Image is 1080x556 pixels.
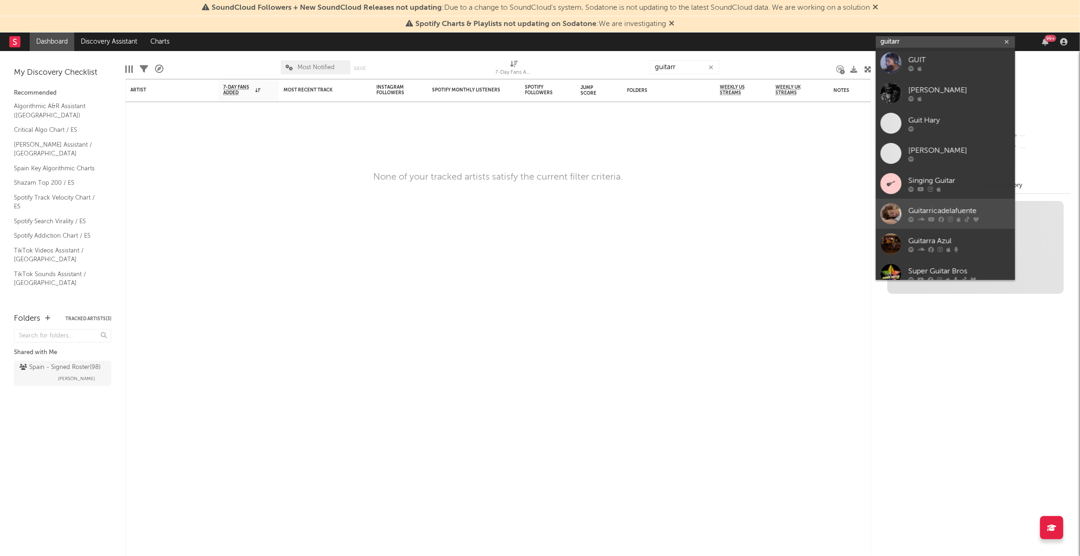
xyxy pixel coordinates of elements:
span: Dismiss [873,4,878,12]
a: Spotify Track Velocity Chart / ES [14,193,102,212]
div: Singing Guitar [908,175,1010,187]
a: [PERSON_NAME] [876,138,1015,168]
div: Spain - Signed Roster ( 98 ) [19,362,101,373]
a: Super Guitar Bros [876,259,1015,289]
div: -- [1009,142,1071,154]
a: Guit Hary [876,108,1015,138]
div: GUIT [908,55,1010,66]
a: TikTok Sounds Assistant / [GEOGRAPHIC_DATA] [14,269,102,288]
a: [PERSON_NAME] [876,78,1015,108]
a: Spotify Search Virality / ES [14,216,102,226]
div: Recommended [14,88,111,99]
div: Folders [627,88,697,93]
div: Guitarra Azul [908,236,1010,247]
div: Notes [834,88,926,93]
div: Instagram Followers [376,84,409,96]
a: Charts [144,32,176,51]
div: Super Guitar Bros [908,266,1010,277]
div: Guit Hary [908,115,1010,126]
span: Most Notified [297,65,335,71]
div: Most Recent Track [284,87,353,93]
a: GUIT [876,48,1015,78]
span: 7-Day Fans Added [223,84,253,96]
div: A&R Pipeline [155,56,163,83]
input: Search for artists [876,36,1015,48]
a: Dashboard [30,32,74,51]
div: Spotify Followers [525,84,557,96]
span: : Due to a change to SoundCloud's system, Sodatone is not updating to the latest SoundCloud data.... [212,4,870,12]
div: 99 + [1045,35,1056,42]
div: [PERSON_NAME] [908,85,1010,96]
div: Edit Columns [125,56,133,83]
a: Guitarra Azul [876,229,1015,259]
div: Folders [14,313,40,324]
a: TikTok Videos Assistant / [GEOGRAPHIC_DATA] [14,246,102,265]
div: 7-Day Fans Added (7-Day Fans Added) [496,56,533,83]
span: Weekly UK Streams [776,84,810,96]
input: Search... [650,60,719,74]
span: Spotify Charts & Playlists not updating on Sodatone [415,20,596,28]
a: Spain Key Algorithmic Charts [14,163,102,174]
span: : We are investigating [415,20,666,28]
a: Spain - Signed Roster(98)[PERSON_NAME] [14,361,111,386]
span: Weekly US Streams [720,84,752,96]
div: -- [1009,130,1071,142]
div: Guitarricadelafuente [908,206,1010,217]
button: Save [354,66,366,71]
div: Artist [130,87,200,93]
div: Shared with Me [14,347,111,358]
a: Shazam Top 200 / ES [14,178,102,188]
input: Search for folders... [14,329,111,343]
a: Algorithmic A&R Assistant ([GEOGRAPHIC_DATA]) [14,101,102,120]
button: Tracked Artists(3) [65,317,111,321]
a: Spotify Addiction Chart / ES [14,231,102,241]
button: 99+ [1042,38,1048,45]
div: My Discovery Checklist [14,67,111,78]
div: 7-Day Fans Added (7-Day Fans Added) [496,67,533,78]
span: [PERSON_NAME] [58,373,95,384]
a: [PERSON_NAME] Assistant / [GEOGRAPHIC_DATA] [14,140,102,159]
div: Spotify Monthly Listeners [432,87,502,93]
div: Filters [140,56,148,83]
div: Jump Score [581,85,604,96]
div: None of your tracked artists satisfy the current filter criteria. [374,172,623,183]
a: Singing Guitar [876,168,1015,199]
a: Critical Algo Chart / ES [14,125,102,135]
a: Guitarricadelafuente [876,199,1015,229]
a: Discovery Assistant [74,32,144,51]
span: Dismiss [669,20,674,28]
div: [PERSON_NAME] [908,145,1010,156]
span: SoundCloud Followers + New SoundCloud Releases not updating [212,4,442,12]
